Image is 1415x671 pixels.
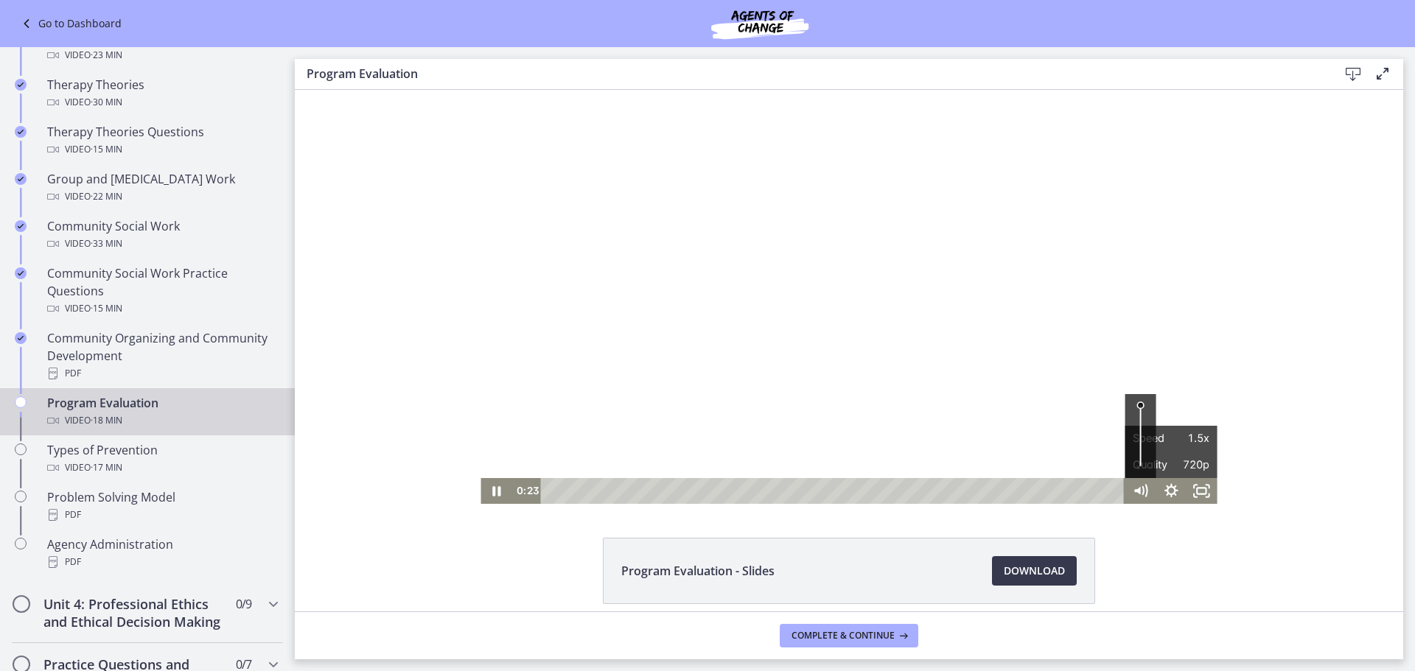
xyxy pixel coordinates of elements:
[91,459,122,477] span: · 17 min
[47,123,277,158] div: Therapy Theories Questions
[91,300,122,317] span: · 15 min
[15,79,27,91] i: Completed
[47,365,277,382] div: PDF
[47,553,277,571] div: PDF
[831,388,862,414] button: Mute
[15,332,27,344] i: Completed
[18,15,122,32] a: Go to Dashboard
[91,141,122,158] span: · 15 min
[831,304,862,388] div: Volume
[307,65,1315,82] h3: Program Evaluation
[47,488,277,524] div: Problem Solving Model
[47,188,277,205] div: Video
[47,94,277,111] div: Video
[47,170,277,205] div: Group and [MEDICAL_DATA] Work
[47,235,277,253] div: Video
[15,173,27,185] i: Completed
[831,336,923,362] button: Speed1.5x
[876,362,915,388] span: 720p
[861,388,892,414] button: Hide settings menu
[91,46,122,64] span: · 23 min
[1004,562,1065,580] span: Download
[47,141,277,158] div: Video
[876,336,915,362] span: 1.5x
[15,126,27,138] i: Completed
[91,235,122,253] span: · 33 min
[91,412,122,429] span: · 18 min
[47,459,277,477] div: Video
[43,595,223,630] h2: Unit 4: Professional Ethics and Ethical Decision Making
[992,556,1077,586] a: Download
[236,595,251,613] span: 0 / 9
[780,624,918,647] button: Complete & continue
[47,441,277,477] div: Types of Prevention
[15,220,27,232] i: Completed
[91,94,122,111] span: · 30 min
[295,90,1403,504] iframe: Video Lesson
[831,362,923,388] button: Quality720p
[47,217,277,253] div: Community Social Work
[47,506,277,524] div: PDF
[621,562,775,580] span: Program Evaluation - Slides
[47,264,277,317] div: Community Social Work Practice Questions
[15,267,27,279] i: Completed
[47,46,277,64] div: Video
[47,535,277,571] div: Agency Administration
[47,329,277,382] div: Community Organizing and Community Development
[47,76,277,111] div: Therapy Theories
[47,412,277,429] div: Video
[91,188,122,205] span: · 22 min
[47,394,277,429] div: Program Evaluation
[792,630,895,642] span: Complete & continue
[47,300,277,317] div: Video
[671,6,848,41] img: Agents of Change
[892,388,923,414] button: Fullscreen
